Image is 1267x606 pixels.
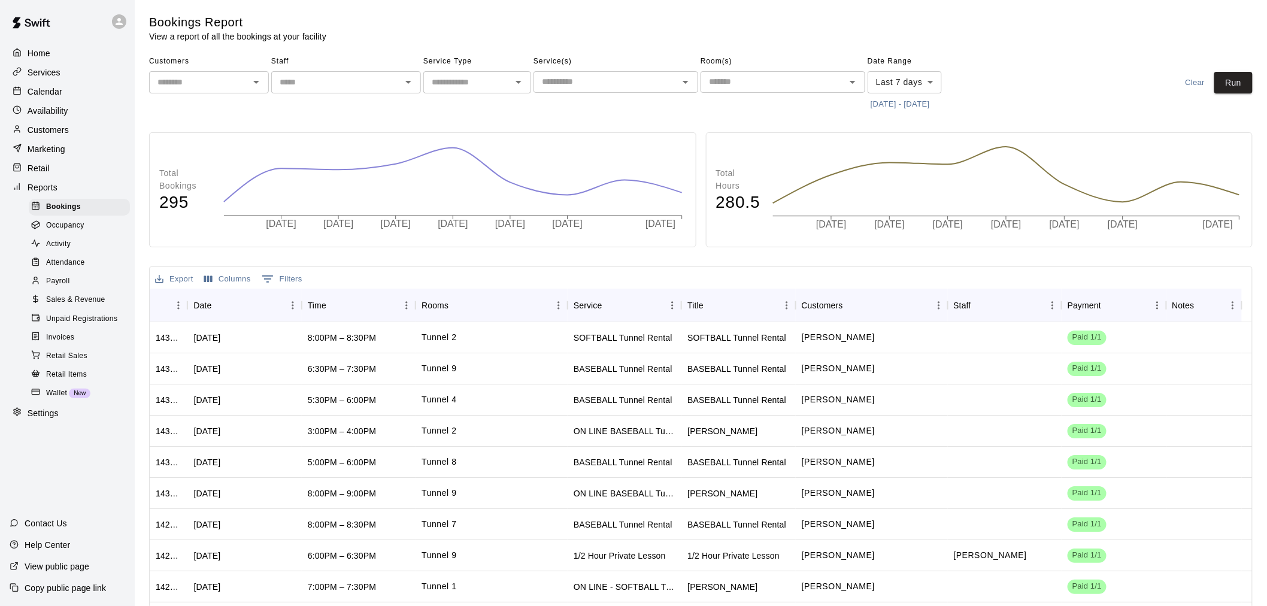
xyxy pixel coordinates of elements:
p: Retail [28,162,50,174]
div: Date [193,289,211,322]
div: BASEBALL Tunnel Rental [687,456,786,468]
button: Sort [448,297,465,314]
div: SOFTBALL Tunnel Rental [687,332,786,344]
div: Tue, Sep 16, 2025 [193,425,220,437]
span: Paid 1/1 [1068,550,1107,561]
div: Payroll [29,273,130,290]
div: Service [574,289,602,322]
div: Title [681,289,795,322]
a: Retail Items [29,365,135,384]
div: Tue, Sep 16, 2025 [193,456,220,468]
h4: 295 [159,192,211,213]
p: Ryker Wilkins [802,549,875,562]
div: 1429373 [156,581,181,593]
button: Menu [398,296,416,314]
div: ON LINE BASEBALL Tunnel 7-9 Rental [574,487,675,499]
a: Bookings [29,198,135,216]
p: Total Bookings [159,167,211,192]
div: Rooms [422,289,448,322]
p: Tunnel 9 [422,362,456,375]
button: Menu [930,296,948,314]
button: Sort [156,297,172,314]
span: Payroll [46,275,69,287]
span: Service(s) [534,52,698,71]
span: Room(s) [701,52,865,71]
p: Tunnel 9 [422,487,456,499]
button: Menu [1148,296,1166,314]
tspan: [DATE] [1049,220,1079,230]
tspan: [DATE] [933,220,963,230]
button: Sort [326,297,343,314]
span: Paid 1/1 [1068,487,1107,499]
div: BASEBALL Tunnel Rental [574,456,672,468]
p: Customers [28,124,69,136]
a: Services [10,63,125,81]
div: Bookings [29,199,130,216]
div: 1432152 [156,363,181,375]
a: Attendance [29,254,135,272]
p: View public page [25,560,89,572]
p: Total Hours [716,167,760,192]
div: ON LINE BASEBALL Tunnel 1-6 Rental [574,425,675,437]
h4: 280.5 [716,192,760,213]
span: Paid 1/1 [1068,425,1107,437]
span: Paid 1/1 [1068,332,1107,343]
p: Calendar [28,86,62,98]
button: Clear [1176,72,1214,94]
p: Marc Daley [802,518,875,531]
div: Staff [954,289,971,322]
a: Availability [10,102,125,120]
p: Tunnel 2 [422,331,456,344]
a: Settings [10,404,125,422]
div: Rooms [416,289,568,322]
span: Date Range [868,52,972,71]
div: Payment [1068,289,1101,322]
div: BASEBALL Tunnel Rental [687,519,786,531]
div: BASEBALL Tunnel Rental [574,394,672,406]
div: Home [10,44,125,62]
tspan: [DATE] [874,220,904,230]
tspan: [DATE] [438,219,468,229]
button: Open [677,74,694,90]
div: 1429899 [156,519,181,531]
button: Menu [169,296,187,314]
button: Open [248,74,265,90]
p: Contact Us [25,517,67,529]
div: 3:00PM – 4:00PM [308,425,376,437]
div: Tue, Sep 16, 2025 [193,487,220,499]
p: Tunnel 8 [422,456,456,468]
button: Menu [284,296,302,314]
span: Occupancy [46,220,84,232]
tspan: [DATE] [1203,220,1233,230]
div: Calendar [10,83,125,101]
span: Staff [271,52,421,71]
button: Menu [1224,296,1242,314]
tspan: [DATE] [324,219,354,229]
div: 7:00PM – 7:30PM [308,581,376,593]
div: 5:30PM – 6:00PM [308,394,376,406]
div: Retail [10,159,125,177]
button: Sort [212,297,229,314]
div: Staff [948,289,1062,322]
div: Notes [1172,289,1195,322]
span: Sales & Revenue [46,294,105,306]
tspan: [DATE] [646,219,676,229]
div: Notes [1166,289,1242,322]
a: Customers [10,121,125,139]
div: Reports [10,178,125,196]
div: Sales & Revenue [29,292,130,308]
p: Salina Saya [802,580,875,593]
tspan: [DATE] [553,219,583,229]
div: ON LINE - SOFTBALL Tunnel 1-6 Rental [574,581,675,593]
p: Nick Cadena [802,456,875,468]
h5: Bookings Report [149,14,326,31]
div: 1429754 [156,550,181,562]
div: SOFTBALL Tunnel Rental [574,332,672,344]
p: Tunnel 4 [422,393,456,406]
div: 8:00PM – 8:30PM [308,519,376,531]
a: Marketing [10,140,125,158]
div: Tue, Sep 16, 2025 [193,581,220,593]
